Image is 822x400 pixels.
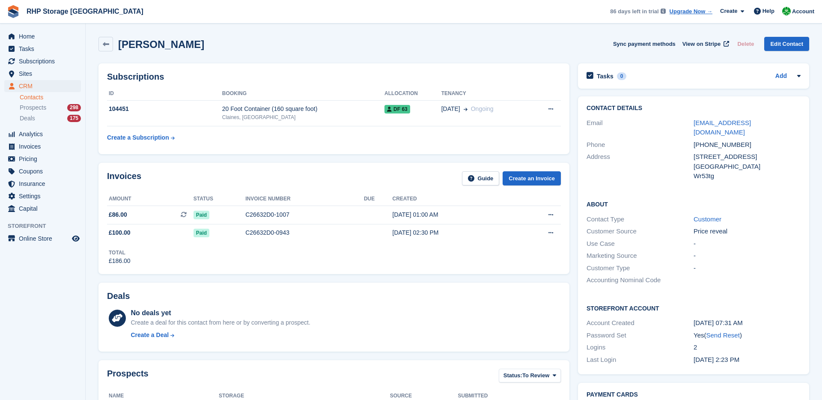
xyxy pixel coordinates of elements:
[764,37,809,51] a: Edit Contact
[682,40,721,48] span: View on Stripe
[4,233,81,245] a: menu
[4,30,81,42] a: menu
[503,371,522,380] span: Status:
[587,355,694,365] div: Last Login
[109,228,131,237] span: £100.00
[694,227,801,236] div: Price reveal
[694,215,721,223] a: Customer
[587,331,694,340] div: Password Set
[245,228,364,237] div: C26632D0-0943
[597,72,614,80] h2: Tasks
[734,37,757,51] button: Delete
[393,192,514,206] th: Created
[107,104,222,113] div: 104451
[8,222,85,230] span: Storefront
[71,233,81,244] a: Preview store
[67,104,81,111] div: 298
[587,200,801,208] h2: About
[694,119,751,136] a: [EMAIL_ADDRESS][DOMAIN_NAME]
[19,190,70,202] span: Settings
[107,192,194,206] th: Amount
[694,318,801,328] div: [DATE] 07:31 AM
[194,192,245,206] th: Status
[131,331,310,340] a: Create a Deal
[587,239,694,249] div: Use Case
[610,7,658,16] span: 86 days left in trial
[4,68,81,80] a: menu
[107,171,141,185] h2: Invoices
[587,304,801,312] h2: Storefront Account
[19,128,70,140] span: Analytics
[4,203,81,215] a: menu
[245,210,364,219] div: C26632D0-1007
[107,72,561,82] h2: Subscriptions
[19,43,70,55] span: Tasks
[694,356,739,363] time: 2025-08-29 13:23:40 UTC
[107,133,169,142] div: Create a Subscription
[694,152,801,162] div: [STREET_ADDRESS]
[109,249,131,257] div: Total
[19,30,70,42] span: Home
[441,87,530,101] th: Tenancy
[775,72,787,81] a: Add
[587,215,694,224] div: Contact Type
[384,105,410,113] span: DF 63
[670,7,712,16] a: Upgrade Now →
[587,391,801,398] h2: Payment cards
[661,9,666,14] img: icon-info-grey-7440780725fd019a000dd9b08b2336e03edf1995a4989e88bcd33f0948082b44.svg
[587,105,801,112] h2: Contact Details
[19,178,70,190] span: Insurance
[694,331,801,340] div: Yes
[4,55,81,67] a: menu
[679,37,731,51] a: View on Stripe
[4,190,81,202] a: menu
[694,171,801,181] div: Wr53tg
[694,263,801,273] div: -
[587,343,694,352] div: Logins
[109,210,127,219] span: £86.00
[107,369,149,385] h2: Prospects
[19,203,70,215] span: Capital
[4,80,81,92] a: menu
[4,178,81,190] a: menu
[587,140,694,150] div: Phone
[118,39,204,50] h2: [PERSON_NAME]
[617,72,627,80] div: 0
[19,55,70,67] span: Subscriptions
[107,87,222,101] th: ID
[20,114,81,123] a: Deals 175
[23,4,147,18] a: RHP Storage [GEOGRAPHIC_DATA]
[245,192,364,206] th: Invoice number
[441,104,460,113] span: [DATE]
[222,87,384,101] th: Booking
[222,104,384,113] div: 20 Foot Container (160 square foot)
[762,7,774,15] span: Help
[720,7,737,15] span: Create
[19,140,70,152] span: Invoices
[587,275,694,285] div: Accounting Nominal Code
[194,229,209,237] span: Paid
[131,308,310,318] div: No deals yet
[503,171,561,185] a: Create an Invoice
[704,331,742,339] span: ( )
[587,152,694,181] div: Address
[7,5,20,18] img: stora-icon-8386f47178a22dfd0bd8f6a31ec36ba5ce8667c1dd55bd0f319d3a0aa187defe.svg
[393,228,514,237] div: [DATE] 02:30 PM
[587,263,694,273] div: Customer Type
[587,227,694,236] div: Customer Source
[109,257,131,266] div: £186.00
[4,140,81,152] a: menu
[393,210,514,219] div: [DATE] 01:00 AM
[364,192,393,206] th: Due
[19,153,70,165] span: Pricing
[499,369,561,383] button: Status: To Review
[471,105,494,112] span: Ongoing
[706,331,739,339] a: Send Reset
[4,165,81,177] a: menu
[107,291,130,301] h2: Deals
[4,153,81,165] a: menu
[19,80,70,92] span: CRM
[587,251,694,261] div: Marketing Source
[67,115,81,122] div: 175
[792,7,814,16] span: Account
